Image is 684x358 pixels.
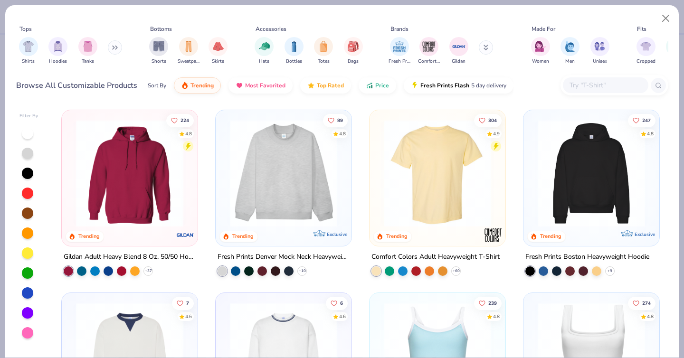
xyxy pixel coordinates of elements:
[317,82,344,89] span: Top Rated
[565,41,575,52] img: Men Image
[150,25,172,33] div: Bottoms
[339,130,346,137] div: 4.8
[218,251,350,263] div: Fresh Prints Denver Mock Neck Heavyweight Sweatshirt
[153,41,164,52] img: Shorts Image
[642,301,651,305] span: 274
[533,120,650,227] img: 91acfc32-fd48-4d6b-bdad-a4c1a30ac3fc
[300,77,351,94] button: Top Rated
[78,37,97,65] div: filter for Tanks
[590,37,609,65] button: filter button
[181,118,190,122] span: 224
[174,77,221,94] button: Trending
[569,80,642,91] input: Try "T-Shirt"
[167,113,194,127] button: Like
[371,251,500,263] div: Comfort Colors Adult Heavyweight T-Shirt
[299,268,306,274] span: + 10
[228,77,293,94] button: Most Favorited
[22,58,35,65] span: Shirts
[593,58,607,65] span: Unisex
[474,296,502,310] button: Like
[285,37,304,65] div: filter for Bottles
[178,37,199,65] div: filter for Sweatpants
[19,113,38,120] div: Filter By
[178,58,199,65] span: Sweatpants
[488,301,497,305] span: 239
[634,231,655,237] span: Exclusive
[148,81,166,90] div: Sort By
[348,58,359,65] span: Bags
[209,37,228,65] button: filter button
[488,118,497,122] span: 304
[452,39,466,54] img: Gildan Image
[647,130,654,137] div: 4.8
[259,41,270,52] img: Hats Image
[590,37,609,65] div: filter for Unisex
[420,82,469,89] span: Fresh Prints Flash
[474,113,502,127] button: Like
[318,41,329,52] img: Totes Image
[16,80,137,91] div: Browse All Customizable Products
[327,231,347,237] span: Exclusive
[636,58,655,65] span: Cropped
[259,58,269,65] span: Hats
[83,41,93,52] img: Tanks Image
[418,58,440,65] span: Comfort Colors
[411,82,418,89] img: flash.gif
[404,77,513,94] button: Fresh Prints Flash5 day delivery
[392,39,407,54] img: Fresh Prints Image
[594,41,605,52] img: Unisex Image
[657,9,675,28] button: Close
[187,301,190,305] span: 7
[19,37,38,65] button: filter button
[172,296,194,310] button: Like
[636,37,655,65] button: filter button
[285,37,304,65] button: filter button
[344,37,363,65] button: filter button
[64,251,196,263] div: Gildan Adult Heavy Blend 8 Oz. 50/50 Hooded Sweatshirt
[255,37,274,65] button: filter button
[314,37,333,65] button: filter button
[449,37,468,65] div: filter for Gildan
[225,120,342,227] img: f5d85501-0dbb-4ee4-b115-c08fa3845d83
[289,41,299,52] img: Bottles Image
[359,77,396,94] button: Price
[339,313,346,320] div: 4.6
[318,58,330,65] span: Totes
[452,58,465,65] span: Gildan
[637,25,646,33] div: Fits
[418,37,440,65] button: filter button
[636,37,655,65] div: filter for Cropped
[449,37,468,65] button: filter button
[560,37,579,65] button: filter button
[149,37,168,65] button: filter button
[532,58,549,65] span: Women
[493,130,500,137] div: 4.9
[535,41,546,52] img: Women Image
[344,37,363,65] div: filter for Bags
[286,58,302,65] span: Bottles
[256,25,286,33] div: Accessories
[642,118,651,122] span: 247
[495,120,612,227] img: e55d29c3-c55d-459c-bfd9-9b1c499ab3c6
[19,25,32,33] div: Tops
[82,58,94,65] span: Tanks
[314,37,333,65] div: filter for Totes
[19,37,38,65] div: filter for Shirts
[560,37,579,65] div: filter for Men
[209,37,228,65] div: filter for Skirts
[176,226,195,245] img: Gildan logo
[379,120,496,227] img: 029b8af0-80e6-406f-9fdc-fdf898547912
[471,80,506,91] span: 5 day delivery
[337,118,343,122] span: 89
[389,37,410,65] div: filter for Fresh Prints
[531,37,550,65] div: filter for Women
[236,82,243,89] img: most_fav.gif
[71,120,188,227] img: 01756b78-01f6-4cc6-8d8a-3c30c1a0c8ac
[183,41,194,52] img: Sweatpants Image
[484,226,503,245] img: Comfort Colors logo
[452,268,459,274] span: + 60
[255,37,274,65] div: filter for Hats
[48,37,67,65] div: filter for Hoodies
[186,313,192,320] div: 4.6
[532,25,555,33] div: Made For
